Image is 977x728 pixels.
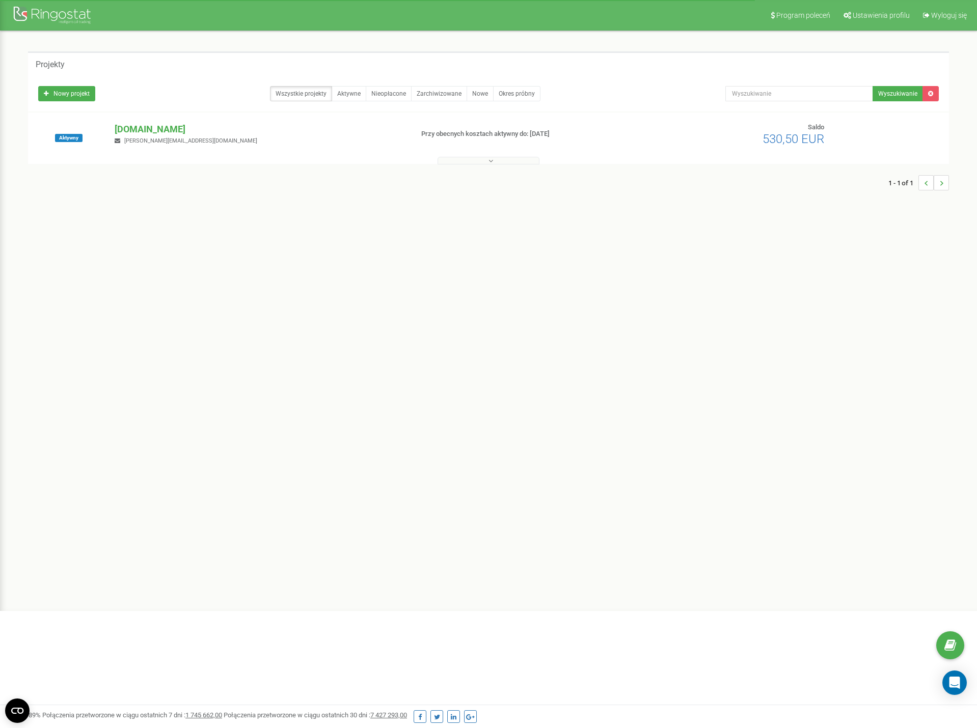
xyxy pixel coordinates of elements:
input: Wyszukiwanie [725,86,874,101]
p: Przy obecnych kosztach aktywny do: [DATE] [421,129,635,139]
button: Wyszukiwanie [873,86,923,101]
nav: ... [888,165,949,201]
button: Open CMP widget [5,698,30,723]
span: Aktywny [55,134,83,142]
div: Open Intercom Messenger [942,670,967,695]
a: Nowy projekt [38,86,95,101]
a: Aktywne [332,86,366,101]
span: Program poleceń [776,11,830,19]
span: 1 - 1 of 1 [888,175,918,190]
span: [PERSON_NAME][EMAIL_ADDRESS][DOMAIN_NAME] [124,137,257,144]
span: Ustawienia profilu [853,11,910,19]
span: Wyloguj się [931,11,967,19]
span: 530,50 EUR [763,132,824,146]
p: [DOMAIN_NAME] [115,123,404,136]
a: Okres próbny [493,86,540,101]
a: Zarchiwizowane [411,86,467,101]
a: Nowe [467,86,494,101]
a: Nieopłacone [366,86,412,101]
h5: Projekty [36,60,65,69]
a: Wszystkie projekty [270,86,332,101]
span: Saldo [808,123,824,131]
